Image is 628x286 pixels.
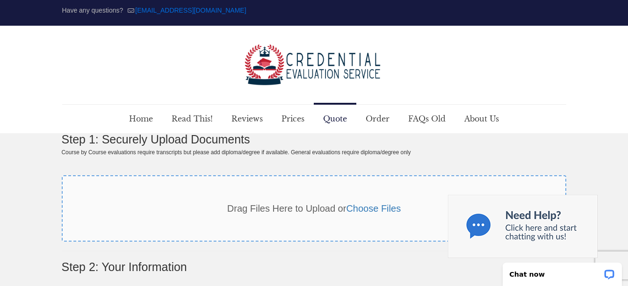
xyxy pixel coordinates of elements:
[62,149,567,157] small: Course by Course evaluations require transcripts but please add diploma/degree if available. Gene...
[272,105,314,133] a: Prices
[227,203,401,214] span: Drag Files Here to Upload or
[222,105,272,133] a: Reviews
[497,257,628,286] iframe: LiveChat chat widget
[62,261,187,274] label: Step 2: Your Information
[314,105,356,133] a: Quote
[346,203,401,214] a: Choose Files
[162,105,222,133] a: Read This!
[244,26,384,104] a: Credential Evaluation Service
[455,105,508,133] a: About Us
[399,105,455,133] a: FAQs Old
[356,105,399,133] a: Order
[448,195,598,258] img: Chat now
[244,44,384,86] img: logo-color
[120,105,508,133] nav: Main menu
[135,7,246,14] a: mail
[120,105,162,133] a: Home
[62,133,250,146] label: Step 1: Securely Upload Documents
